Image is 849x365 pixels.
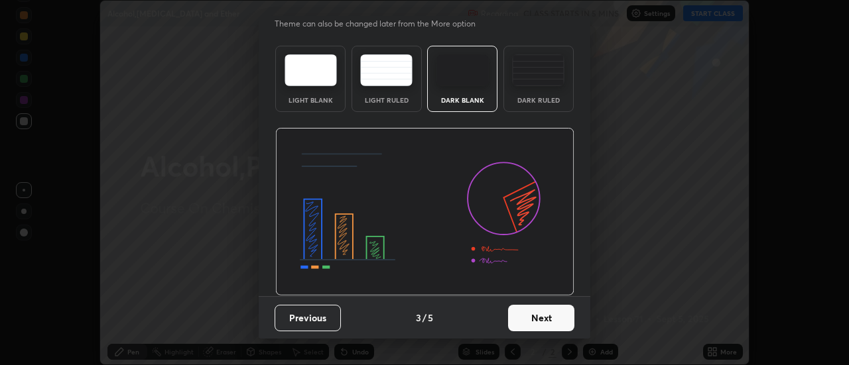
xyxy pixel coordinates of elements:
div: Light Blank [284,97,337,103]
img: darkRuledTheme.de295e13.svg [512,54,564,86]
img: lightRuledTheme.5fabf969.svg [360,54,413,86]
div: Dark Blank [436,97,489,103]
button: Next [508,305,574,331]
img: lightTheme.e5ed3b09.svg [285,54,337,86]
div: Dark Ruled [512,97,565,103]
p: Theme can also be changed later from the More option [275,18,490,30]
h4: 3 [416,311,421,325]
button: Previous [275,305,341,331]
div: Light Ruled [360,97,413,103]
img: darkTheme.f0cc69e5.svg [436,54,489,86]
h4: / [423,311,426,325]
h4: 5 [428,311,433,325]
img: darkThemeBanner.d06ce4a2.svg [275,128,574,296]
